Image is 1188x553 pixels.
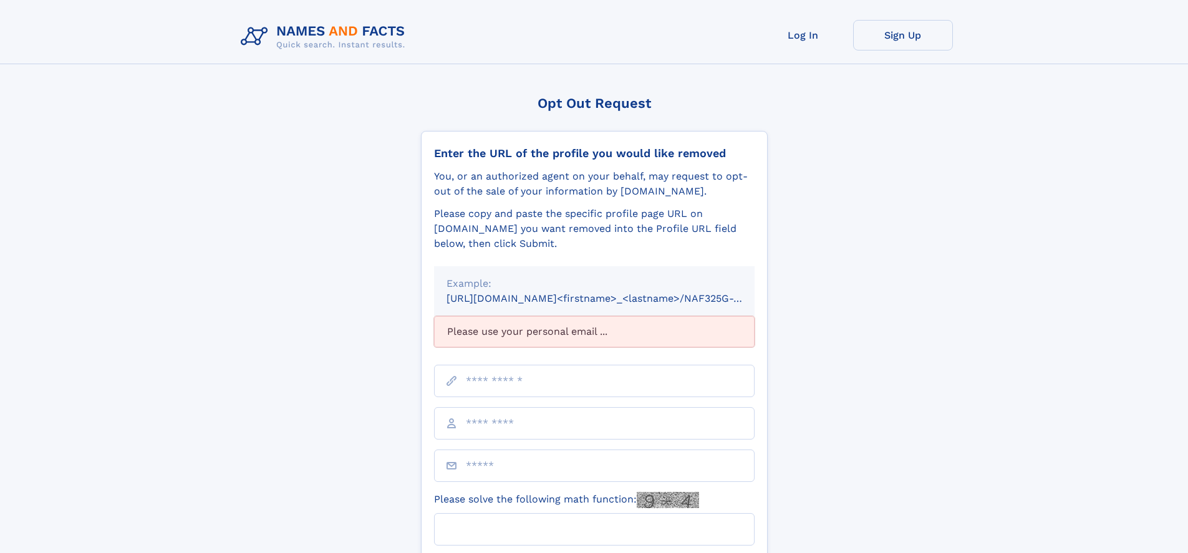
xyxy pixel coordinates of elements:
div: Please use your personal email ... [434,316,755,347]
div: Opt Out Request [421,95,768,111]
a: Sign Up [853,20,953,50]
div: Enter the URL of the profile you would like removed [434,147,755,160]
img: Logo Names and Facts [236,20,415,54]
div: Example: [447,276,742,291]
div: You, or an authorized agent on your behalf, may request to opt-out of the sale of your informatio... [434,169,755,199]
small: [URL][DOMAIN_NAME]<firstname>_<lastname>/NAF325G-xxxxxxxx [447,292,778,304]
a: Log In [753,20,853,50]
div: Please copy and paste the specific profile page URL on [DOMAIN_NAME] you want removed into the Pr... [434,206,755,251]
label: Please solve the following math function: [434,492,699,508]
